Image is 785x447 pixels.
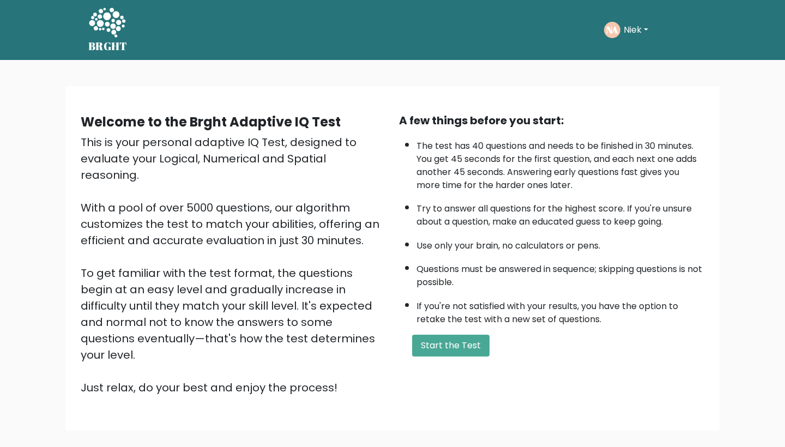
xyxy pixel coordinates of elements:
[399,112,704,129] div: A few things before you start:
[416,294,704,326] li: If you're not satisfied with your results, you have the option to retake the test with a new set ...
[81,134,386,396] div: This is your personal adaptive IQ Test, designed to evaluate your Logical, Numerical and Spatial ...
[606,23,618,36] text: NA
[620,23,651,37] button: Niek
[88,40,128,53] h5: BRGHT
[412,335,490,357] button: Start the Test
[416,134,704,192] li: The test has 40 questions and needs to be finished in 30 minutes. You get 45 seconds for the firs...
[416,257,704,289] li: Questions must be answered in sequence; skipping questions is not possible.
[81,113,341,131] b: Welcome to the Brght Adaptive IQ Test
[88,4,128,56] a: BRGHT
[416,234,704,252] li: Use only your brain, no calculators or pens.
[416,197,704,228] li: Try to answer all questions for the highest score. If you're unsure about a question, make an edu...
